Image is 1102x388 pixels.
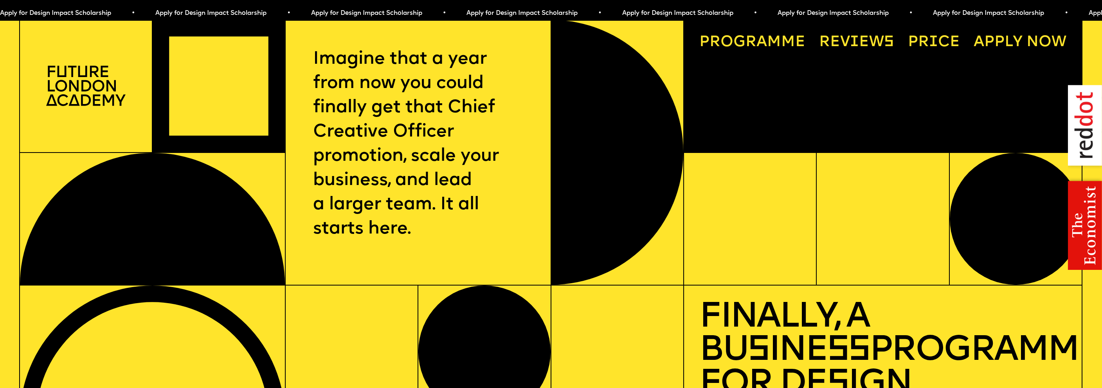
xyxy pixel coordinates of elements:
[827,333,870,369] span: ss
[966,27,1074,58] a: Apply now
[598,10,601,16] span: •
[691,27,813,58] a: Programme
[131,10,135,16] span: •
[313,47,523,241] p: Imagine that a year from now you could finally get that Chief Creative Officer promotion, scale y...
[287,10,290,16] span: •
[811,27,902,58] a: Reviews
[1064,10,1068,16] span: •
[754,10,757,16] span: •
[900,27,967,58] a: Price
[974,35,984,50] span: A
[756,35,767,50] span: a
[747,333,769,369] span: s
[909,10,913,16] span: •
[443,10,446,16] span: •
